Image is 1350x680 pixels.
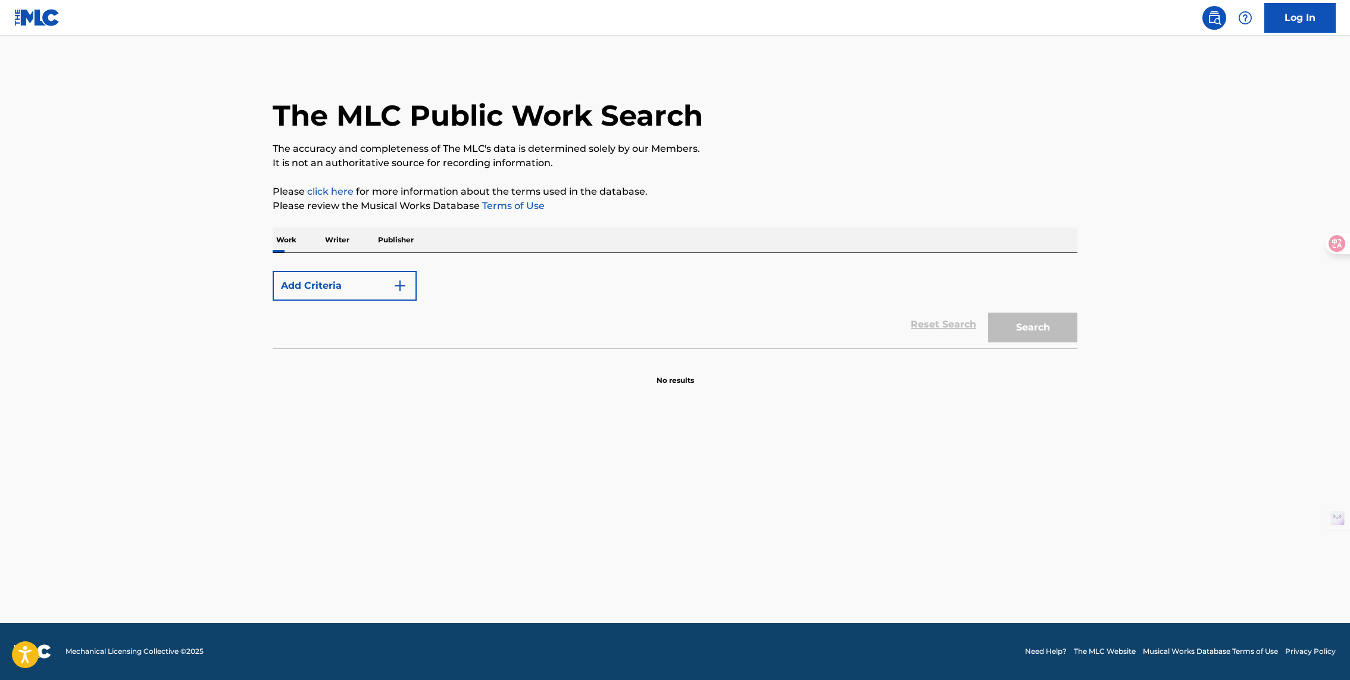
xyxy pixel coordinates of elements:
a: click here [307,186,354,197]
p: Please for more information about the terms used in the database. [273,185,1077,199]
p: Publisher [374,227,417,252]
a: Terms of Use [480,200,545,211]
p: Please review the Musical Works Database [273,199,1077,213]
img: search [1207,11,1221,25]
p: The accuracy and completeness of The MLC's data is determined solely by our Members. [273,142,1077,156]
form: Search Form [273,265,1077,348]
p: Work [273,227,300,252]
p: No results [657,361,694,386]
a: Musical Works Database Terms of Use [1143,646,1278,657]
span: Mechanical Licensing Collective © 2025 [65,646,204,657]
p: Writer [321,227,353,252]
img: MLC Logo [14,9,60,26]
a: The MLC Website [1074,646,1136,657]
a: Public Search [1202,6,1226,30]
img: logo [14,644,51,659]
img: help [1238,11,1252,25]
h1: The MLC Public Work Search [273,98,703,133]
img: 9d2ae6d4665cec9f34b9.svg [393,279,407,293]
a: Log In [1264,3,1336,33]
a: Privacy Policy [1285,646,1336,657]
button: Add Criteria [273,271,417,301]
p: It is not an authoritative source for recording information. [273,156,1077,170]
a: Need Help? [1025,646,1067,657]
div: Help [1233,6,1257,30]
